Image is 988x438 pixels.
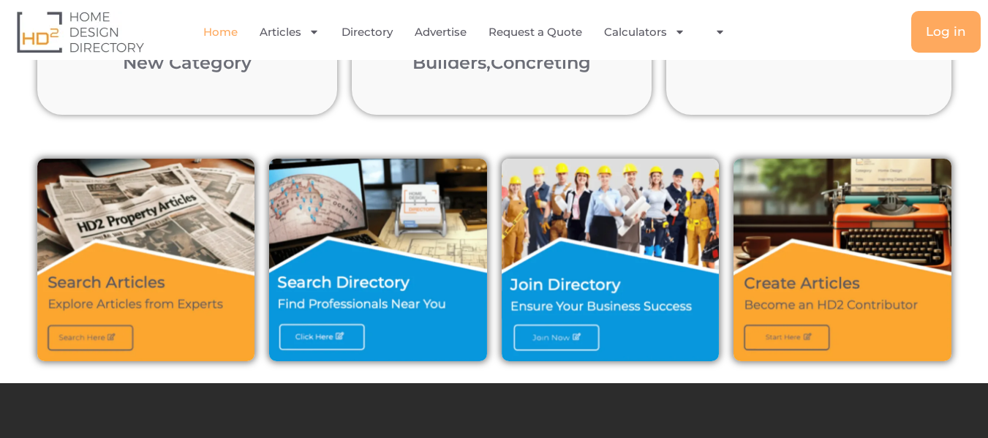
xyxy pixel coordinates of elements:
[491,52,591,73] a: Concreting
[342,15,393,49] a: Directory
[604,15,685,49] a: Calculators
[377,54,626,72] h2: ,
[260,15,320,49] a: Articles
[412,52,486,73] a: Builders
[123,52,252,73] a: New Category
[202,15,737,49] nav: Menu
[489,15,582,49] a: Request a Quote
[415,15,467,49] a: Advertise
[203,15,238,49] a: Home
